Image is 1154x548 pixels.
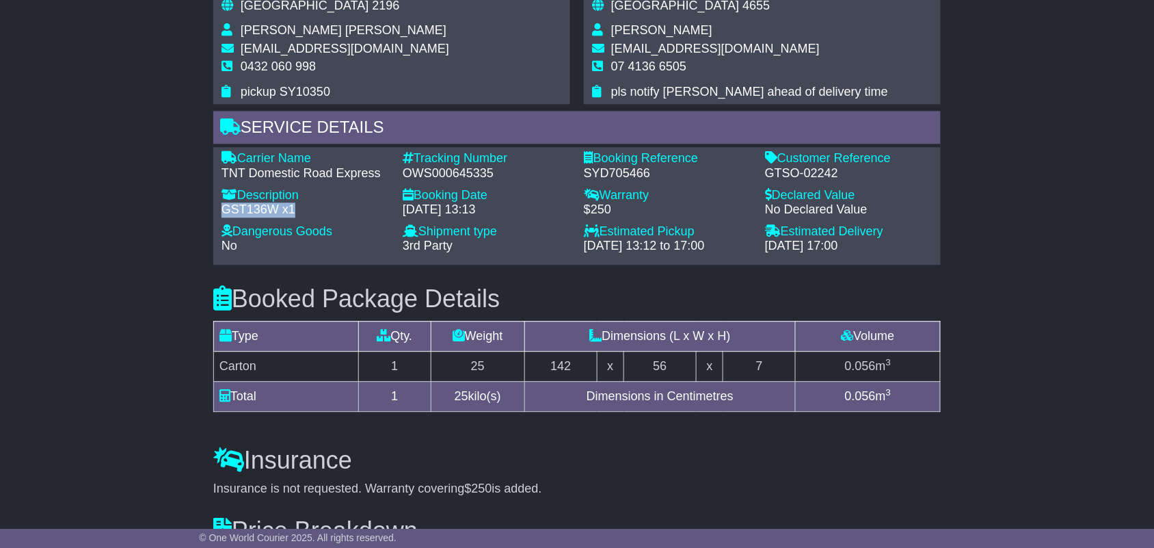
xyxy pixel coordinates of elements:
td: Dimensions (L x W x H) [524,321,795,351]
div: Carrier Name [222,151,389,166]
div: Dangerous Goods [222,224,389,239]
span: [EMAIL_ADDRESS][DOMAIN_NAME] [241,42,449,55]
td: m [796,381,941,411]
span: [EMAIL_ADDRESS][DOMAIN_NAME] [611,42,820,55]
span: 0.056 [845,359,876,373]
td: Carton [214,351,359,381]
div: Tracking Number [403,151,570,166]
span: pickup SY10350 [241,85,330,99]
div: Estimated Delivery [765,224,932,239]
td: x [597,351,623,381]
td: 25 [431,351,524,381]
span: [PERSON_NAME] [611,23,712,37]
td: Qty. [358,321,431,351]
td: 1 [358,381,431,411]
td: x [696,351,723,381]
span: pls notify [PERSON_NAME] ahead of delivery time [611,85,888,99]
div: No Declared Value [765,203,932,218]
div: Estimated Pickup [584,224,751,239]
h3: Insurance [213,447,941,474]
div: GTSO-02242 [765,166,932,181]
div: OWS000645335 [403,166,570,181]
span: © One World Courier 2025. All rights reserved. [199,532,397,543]
div: Service Details [213,111,941,148]
div: Booking Reference [584,151,751,166]
span: $250 [465,482,492,495]
span: 07 4136 6505 [611,60,686,73]
td: Volume [796,321,941,351]
div: Warranty [584,188,751,203]
span: 3rd Party [403,239,453,252]
div: Insurance is not requested. Warranty covering is added. [213,482,941,497]
span: [PERSON_NAME] [PERSON_NAME] [241,23,446,37]
div: TNT Domestic Road Express [222,166,389,181]
div: [DATE] 13:13 [403,203,570,218]
sup: 3 [886,387,891,397]
div: [DATE] 13:12 to 17:00 [584,239,751,254]
span: No [222,239,237,252]
div: SYD705466 [584,166,751,181]
div: $250 [584,203,751,218]
span: 0432 060 998 [241,60,316,73]
div: [DATE] 17:00 [765,239,932,254]
td: m [796,351,941,381]
td: Weight [431,321,524,351]
td: kilo(s) [431,381,524,411]
td: Total [214,381,359,411]
div: Customer Reference [765,151,932,166]
div: Declared Value [765,188,932,203]
h3: Price Breakdown [213,517,941,545]
h3: Booked Package Details [213,285,941,313]
td: 7 [723,351,796,381]
td: 56 [624,351,697,381]
td: 142 [524,351,597,381]
div: Shipment type [403,224,570,239]
td: 1 [358,351,431,381]
span: 25 [455,389,468,403]
span: 0.056 [845,389,876,403]
div: Description [222,188,389,203]
div: Booking Date [403,188,570,203]
sup: 3 [886,357,891,367]
td: Type [214,321,359,351]
td: Dimensions in Centimetres [524,381,795,411]
div: GST136W x1 [222,203,389,218]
